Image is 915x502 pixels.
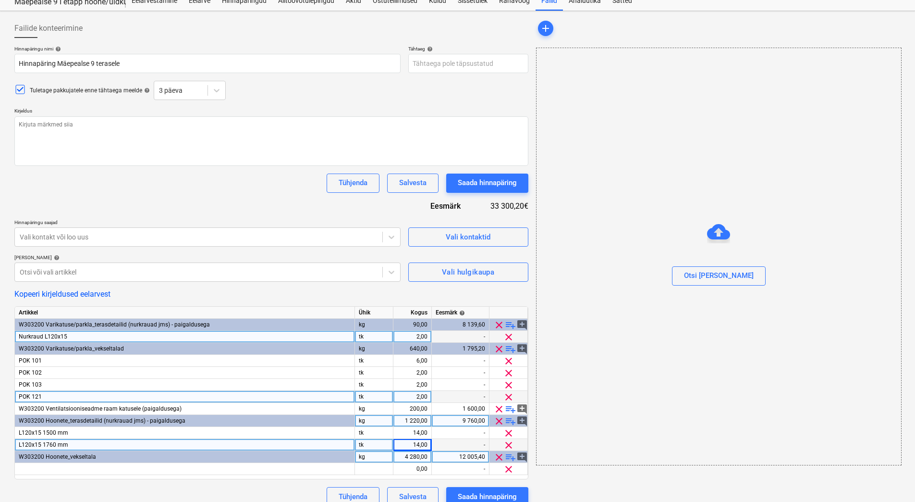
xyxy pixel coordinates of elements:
span: add_comment [516,403,528,415]
button: Otsi [PERSON_NAME] [672,266,766,286]
div: 2,00 [397,391,427,403]
span: W303200 Hoonete_terasdetailid (nurkrauad jms) - paigaldusega [19,417,185,424]
span: help [142,88,150,93]
div: tk [355,379,393,391]
span: clear [493,319,505,331]
span: help [425,46,433,52]
span: W303200 Varikatuse/parkla_terasdetailid (nurkrauad jms) - paigaldusega [19,321,210,328]
span: clear [493,343,505,355]
span: clear [503,439,514,451]
span: W303200 Hoonete_vekseltala [19,453,96,460]
span: Nurkraud L120x15 [19,333,67,340]
div: - [432,367,489,379]
span: clear [493,452,505,463]
div: Kogus [393,307,432,319]
span: clear [503,355,514,367]
p: Hinnapäringu saajad [14,219,401,227]
div: tk [355,355,393,367]
div: kg [355,403,393,415]
div: kg [355,319,393,331]
div: Vali hulgikaupa [442,266,494,278]
div: 0,00 [397,463,427,475]
div: 4 280,00 [397,451,427,463]
div: - [432,427,489,439]
button: Vali kontaktid [408,227,528,247]
div: kg [355,343,393,355]
div: 2,00 [397,367,427,379]
p: Kirjeldus [14,108,528,116]
span: add_comment [516,452,528,463]
div: tk [355,331,393,343]
div: 12 005,40 [436,451,485,463]
div: kg [355,415,393,427]
button: Vali hulgikaupa [408,263,528,282]
div: Artikkel [15,307,355,319]
button: Salvesta [387,174,439,193]
button: Kopeeri kirjeldused eelarvest [14,289,110,299]
div: 14,00 [397,439,427,451]
span: add [540,23,551,34]
div: Tähtaeg [408,46,528,52]
span: clear [503,331,514,343]
div: tk [355,427,393,439]
div: kg [355,451,393,463]
span: add_comment [516,319,528,331]
span: W303200 Ventilatsiooniseadme raam katusele (paigaldusega) [19,405,182,412]
div: 2,00 [397,331,427,343]
span: W303200 Varikatuse/parkla_vekseltalad [19,345,124,352]
span: clear [493,403,505,415]
div: - [432,391,489,403]
span: add_comment [516,343,528,355]
span: help [457,310,465,316]
span: playlist_add [505,452,516,463]
div: Vali kontaktid [446,231,490,243]
span: playlist_add [505,319,516,331]
div: tk [355,391,393,403]
button: Tühjenda [327,174,379,193]
div: - [432,331,489,343]
div: Eesmärk [436,307,485,319]
span: POK 121 [19,393,42,400]
div: 1 220,00 [397,415,427,427]
div: 640,00 [397,343,427,355]
input: Dokumendi nimi [14,54,401,73]
div: Otsi [PERSON_NAME] [536,48,902,465]
span: add_comment [516,415,528,427]
div: 8 139,60 [436,319,485,331]
span: POK 101 [19,357,42,364]
button: Saada hinnapäring [446,174,528,193]
div: Hinnapäringu nimi [14,46,401,52]
span: Failide konteerimine [14,23,83,34]
div: 2,00 [397,379,427,391]
div: 1 795,20 [436,343,485,355]
span: clear [503,379,514,391]
span: help [53,46,61,52]
iframe: Chat Widget [867,456,915,502]
span: playlist_add [505,343,516,355]
span: L120x15 1760 mm [19,441,68,448]
span: playlist_add [505,415,516,427]
div: Saada hinnapäring [458,176,517,189]
div: Tühjenda [339,176,367,189]
span: clear [503,427,514,439]
div: 14,00 [397,427,427,439]
div: 200,00 [397,403,427,415]
div: Tuletage pakkujatele enne tähtaega meelde [30,87,150,95]
div: Ühik [355,307,393,319]
div: - [432,379,489,391]
span: clear [493,415,505,427]
div: [PERSON_NAME] [14,254,401,261]
div: tk [355,367,393,379]
div: tk [355,439,393,451]
div: Eesmärk [403,201,476,212]
span: POK 103 [19,381,42,388]
span: POK 102 [19,369,42,376]
span: clear [503,391,514,403]
input: Tähtaega pole täpsustatud [408,54,528,73]
span: clear [503,367,514,379]
div: - [432,463,489,475]
div: 33 300,20€ [476,201,528,212]
div: - [432,439,489,451]
div: 1 600,00 [436,403,485,415]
